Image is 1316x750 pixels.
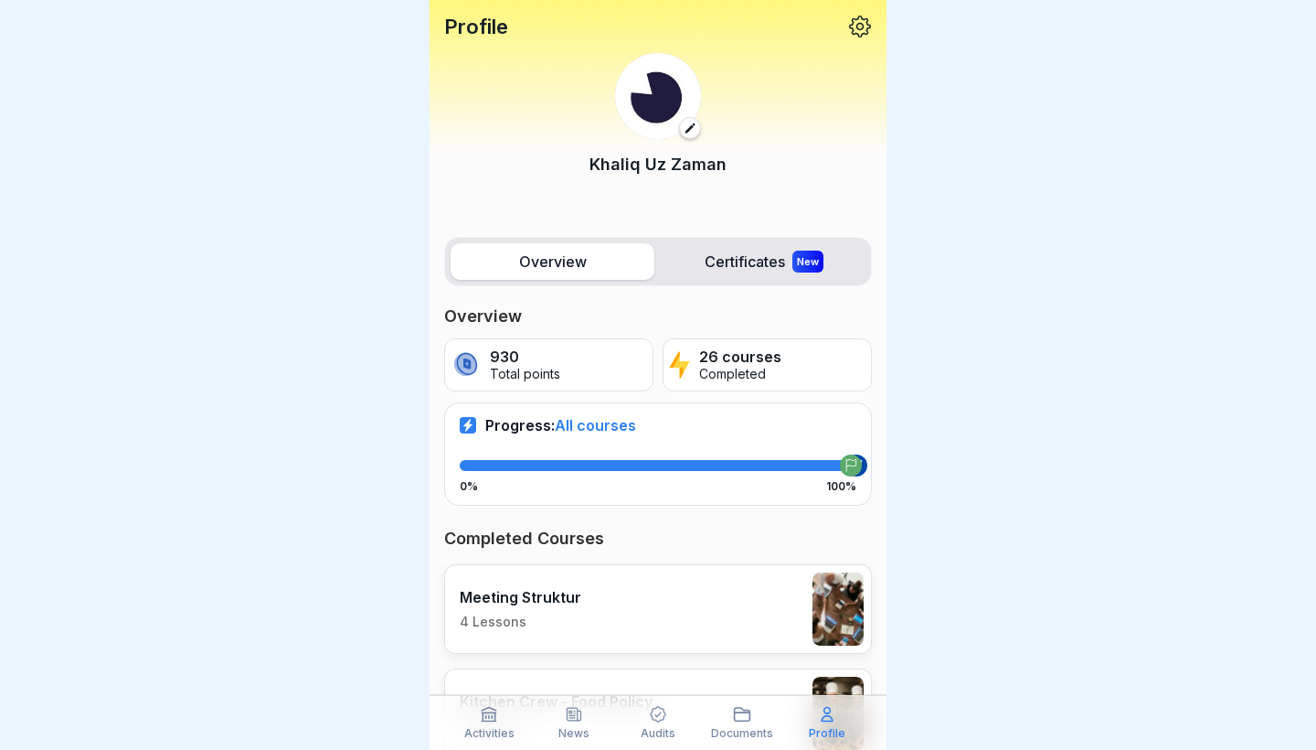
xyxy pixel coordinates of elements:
[451,349,481,380] img: coin.svg
[490,367,560,382] p: Total points
[485,416,636,434] p: Progress:
[711,727,773,740] p: Documents
[589,152,727,177] p: Khaliq Uz Zaman
[490,348,560,366] p: 930
[444,564,872,654] a: Meeting Struktur4 Lessons
[444,305,872,327] p: Overview
[460,480,478,493] p: 0%
[558,727,589,740] p: News
[809,727,845,740] p: Profile
[444,528,872,550] p: Completed Courses
[460,692,653,711] p: Kitchen Crew - Food Policy
[451,243,654,280] label: Overview
[792,251,823,273] div: New
[669,349,690,380] img: lightning.svg
[460,588,581,606] p: Meeting Struktur
[826,480,856,493] p: 100%
[699,367,781,382] p: Completed
[460,614,581,630] p: 4 Lessons
[464,727,515,740] p: Activities
[615,53,701,139] img: dgn6ymvmmfza13vslh7z01e0.png
[812,677,864,750] img: xjzuossoc1a89jeij0tv46pl.png
[812,573,864,646] img: s4v3pe1m8w78qfwb7xrncfnw.png
[555,416,636,434] span: All courses
[444,15,508,38] p: Profile
[662,243,865,280] label: Certificates
[699,348,781,366] p: 26 courses
[641,727,675,740] p: Audits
